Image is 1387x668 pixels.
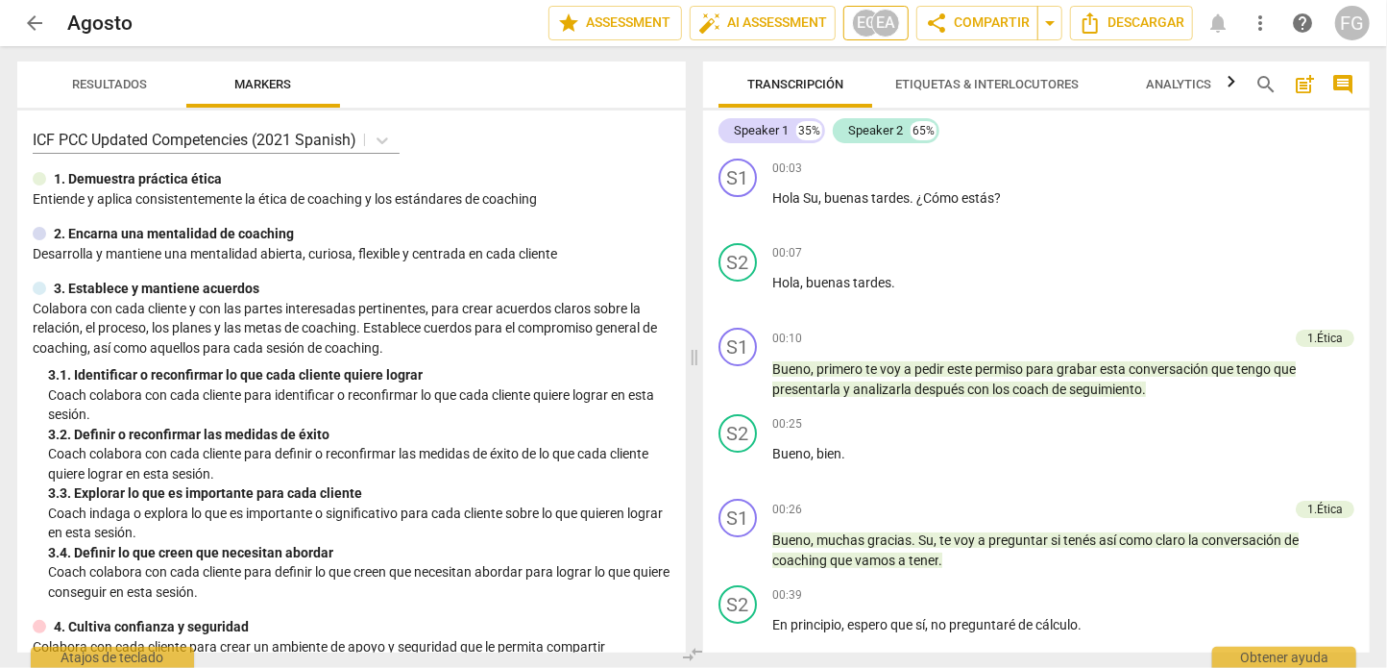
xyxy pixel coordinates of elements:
span: Su [803,190,818,206]
div: EA [871,9,900,37]
span: conversación [1202,532,1284,548]
span: 00:25 [772,416,802,433]
span: 00:07 [772,245,802,261]
button: Add summary [1289,69,1320,100]
span: 00:39 [772,587,802,604]
div: Cambiar un interlocutor [718,499,757,537]
span: gracias [867,532,912,548]
span: preguntaré [949,617,1018,632]
span: Descargar [1079,12,1184,35]
button: AI Assessment [690,6,836,40]
p: Desarrolla y mantiene una mentalidad abierta, curiosa, flexible y centrada en cada cliente [33,244,670,264]
span: En [772,617,791,632]
span: y [843,382,853,397]
div: Atajos de teclado [31,647,194,668]
span: Bueno [772,361,811,377]
div: 3. 3. Explorar lo que es importante para cada cliente [48,483,670,504]
span: te [939,532,954,548]
span: primero [816,361,865,377]
span: coach [1012,382,1052,397]
span: , [818,190,824,206]
div: EG [852,9,881,37]
p: Coach colabora con cada cliente para definir lo que creen que necesitan abordar para lograr lo qu... [48,562,670,602]
span: que [1274,361,1296,377]
button: Mostrar/Ocultar comentarios [1327,69,1358,100]
div: Cambiar un interlocutor [718,159,757,197]
span: Bueno [772,446,811,461]
span: este [947,361,975,377]
span: . [1078,617,1082,632]
span: buenas [824,190,871,206]
span: , [811,361,816,377]
span: voy [954,532,978,548]
span: si [1051,532,1063,548]
p: 2. Encarna una mentalidad de coaching [54,224,294,244]
div: 3. 1. Identificar o reconfirmar lo que cada cliente quiere lograr [48,365,670,385]
span: ¿Cómo [916,190,961,206]
button: Compartir [916,6,1038,40]
span: vamos [855,553,898,568]
span: help [1291,12,1314,35]
p: Coach colabora con cada cliente para definir o reconfirmar las medidas de éxito de lo que cada cl... [48,444,670,483]
span: tener [909,553,938,568]
span: auto_fix_high [698,12,721,35]
span: . [910,190,916,206]
button: FG [1335,6,1370,40]
div: 35% [796,121,822,140]
span: tengo [1236,361,1274,377]
div: 1.Ética [1307,501,1343,518]
span: sí [915,617,925,632]
span: estás [961,190,994,206]
div: 65% [911,121,937,140]
div: Cambiar un interlocutor [718,414,757,453]
span: presentarla [772,382,843,397]
span: . [912,532,918,548]
span: , [841,617,847,632]
p: Coach indaga o explora lo que es importante o significativo para cada cliente sobre lo que quiere... [48,504,670,543]
span: share [925,12,948,35]
div: Cambiar un interlocutor [718,328,757,366]
span: a [898,553,909,568]
span: arrow_back [23,12,46,35]
span: AI Assessment [698,12,827,35]
span: no [931,617,949,632]
span: te [865,361,880,377]
span: voy [880,361,904,377]
button: Assessment [548,6,682,40]
span: conversación [1129,361,1211,377]
p: 4. Cultiva confianza y seguridad [54,617,249,637]
div: 1.Ética [1307,330,1343,347]
span: tardes [871,190,910,206]
span: Hola [772,190,803,206]
span: more_vert [1249,12,1272,35]
div: Speaker 2 [848,121,903,140]
span: a [978,532,988,548]
span: Etiquetas & Interlocutores [895,77,1079,91]
span: 00:26 [772,502,802,518]
div: Cambiar un interlocutor [718,585,757,624]
span: grabar [1057,361,1100,377]
span: Transcripción [747,77,843,91]
span: de [1284,532,1299,548]
span: , [925,617,931,632]
span: Bueno [772,532,811,548]
span: bien [816,446,841,461]
button: Sharing summary [1037,6,1062,40]
span: de [1052,382,1069,397]
span: así [1099,532,1119,548]
span: después [914,382,967,397]
span: pedir [914,361,947,377]
span: de [1018,617,1035,632]
a: Obtener ayuda [1285,6,1320,40]
span: para [1026,361,1057,377]
span: , [811,446,816,461]
span: a [904,361,914,377]
span: esta [1100,361,1129,377]
span: claro [1156,532,1188,548]
p: 1. Demuestra práctica ética [54,169,222,189]
p: ICF PCC Updated Competencies (2021 Spanish) [33,129,356,151]
span: con [967,382,992,397]
span: post_add [1293,73,1316,96]
span: . [841,446,845,461]
span: coaching [772,553,830,568]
